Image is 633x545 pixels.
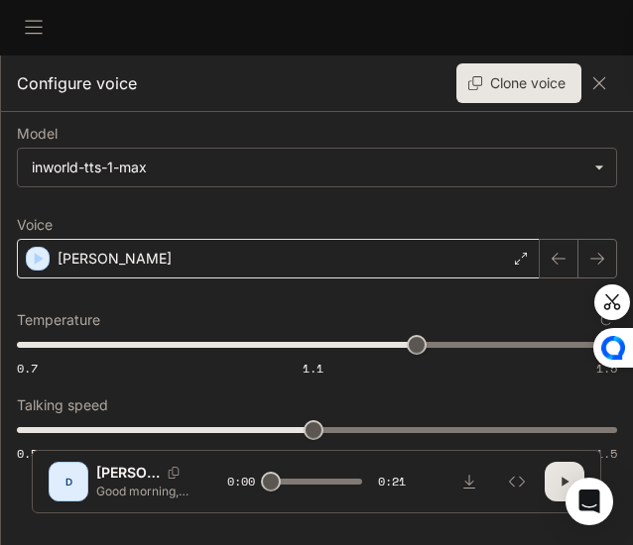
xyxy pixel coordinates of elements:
[17,313,100,327] p: Temperature
[596,360,617,377] span: 1.5
[96,483,191,499] p: Good morning, viewers, and welcome back to Physics News Network [DATE] top story: Our lab team in...
[227,472,255,491] span: 0:00
[456,63,581,103] button: Clone voice
[17,445,38,462] span: 0.5
[160,467,188,479] button: Copy Voice ID
[596,445,617,462] span: 1.5
[17,360,38,377] span: 0.7
[497,462,537,501] button: Inspect
[303,360,323,377] span: 1.1
[17,218,53,232] p: Voice
[18,149,616,186] div: inworld-tts-1-max
[96,463,160,483] p: [PERSON_NAME]
[566,478,613,525] div: Open Intercom Messenger
[17,127,58,141] p: Model
[378,472,406,491] span: 0:21
[17,71,137,95] p: Configure voice
[53,466,84,497] div: D
[17,398,108,412] p: Talking speed
[58,249,172,269] p: [PERSON_NAME]
[449,462,489,501] button: Download audio
[16,10,52,46] button: open drawer
[595,309,617,331] button: Reset to default
[32,158,584,177] div: inworld-tts-1-max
